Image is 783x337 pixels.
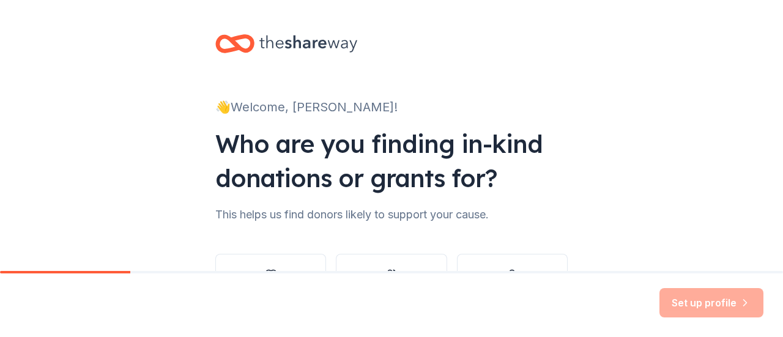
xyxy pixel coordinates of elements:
[215,205,568,224] div: This helps us find donors likely to support your cause.
[457,254,568,313] button: Individual
[215,127,568,195] div: Who are you finding in-kind donations or grants for?
[336,254,447,313] button: Other group
[215,254,326,313] button: Nonprofit
[215,97,568,117] div: 👋 Welcome, [PERSON_NAME]!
